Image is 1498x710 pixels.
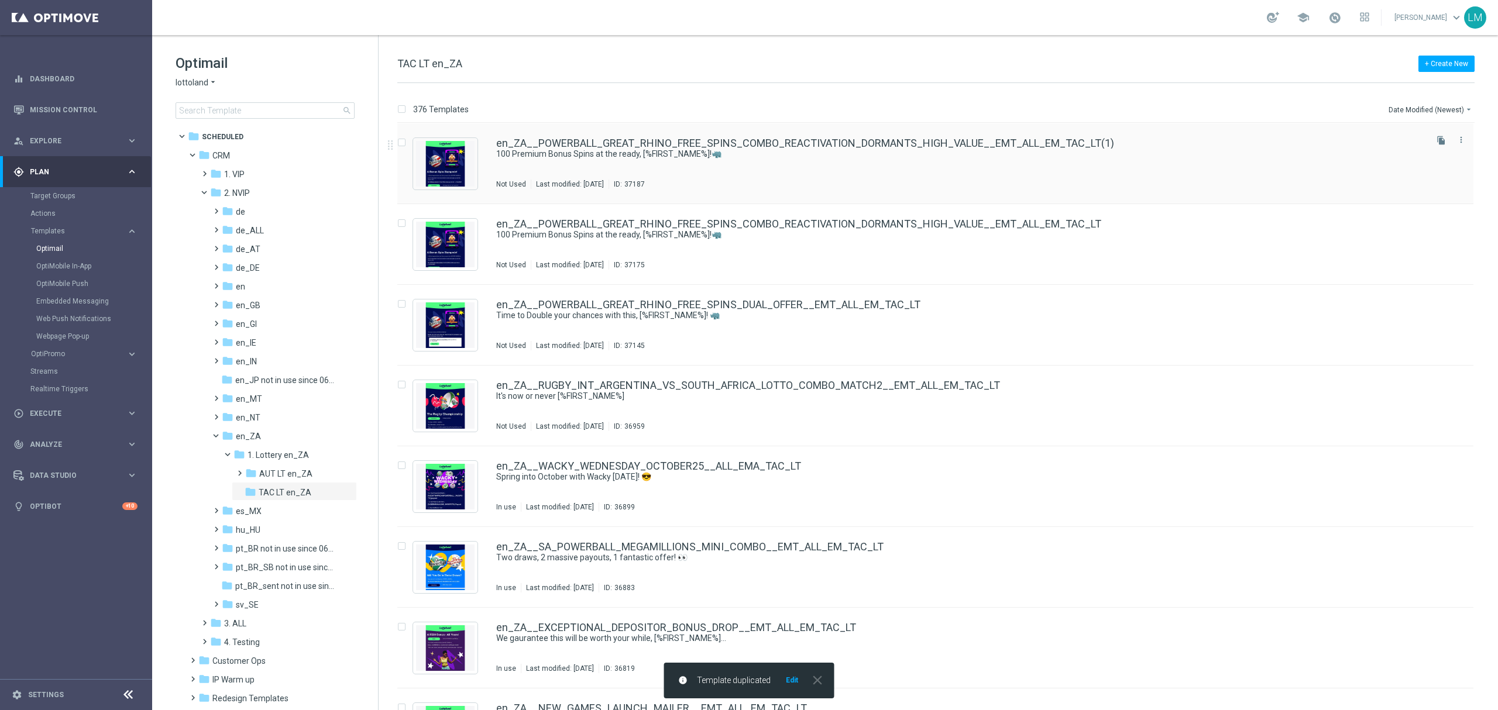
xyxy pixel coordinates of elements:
[496,633,1424,644] div: We gaurantee this will be worth your while, [%FIRST_NAME%]...
[222,318,233,329] i: folder
[208,77,218,88] i: arrow_drop_down
[126,470,138,481] i: keyboard_arrow_right
[30,345,151,363] div: OptiPromo
[222,336,233,348] i: folder
[496,229,1397,240] a: 100 Premium Bonus Spins at the ready, [%FIRST_NAME%]!🦏
[222,299,233,311] i: folder
[222,561,233,573] i: folder
[386,366,1496,446] div: Press SPACE to select this row.
[496,622,856,633] a: en_ZA__EXCEPTIONAL_DEPOSITOR_BONUS_DROP__EMT_ALL_EM_TAC_LT
[416,302,475,348] img: 37145.jpeg
[236,356,257,367] span: en_IN
[13,167,138,177] button: gps_fixed Plan keyboard_arrow_right
[222,542,233,554] i: folder
[236,506,262,516] span: es_MX
[416,464,475,509] img: 36899.jpeg
[188,130,200,142] i: folder
[210,168,222,180] i: folder
[13,439,24,450] i: track_changes
[236,337,256,348] span: en_IE
[236,206,245,217] span: de
[236,525,260,535] span: hu_HU
[176,77,218,88] button: lottoland arrow_drop_down
[202,132,243,142] span: Scheduled
[36,275,151,292] div: OptiMobile Push
[496,422,526,431] div: Not Used
[236,431,261,442] span: en_ZA
[416,222,475,267] img: 37175.jpeg
[496,149,1397,160] a: 100 Premium Bonus Spins at the ready, [%FIRST_NAME%]!🦏
[1393,9,1464,26] a: [PERSON_NAME]keyboard_arrow_down
[496,552,1397,563] a: Two draws, 2 massive payouts, 1 fantastic offer! 👀
[785,675,799,685] button: Edit
[13,136,24,146] i: person_search
[236,300,260,311] span: en_GB
[126,226,138,237] i: keyboard_arrow_right
[36,292,151,310] div: Embedded Messaging
[496,391,1424,402] div: It's now or never [%FIRST_NAME%]
[13,408,24,419] i: play_circle_outline
[496,502,516,512] div: In use
[13,167,126,177] div: Plan
[496,471,1397,482] a: Spring into October with Wacky [DATE]! 😎
[210,187,222,198] i: folder
[30,384,122,394] a: Realtime Triggers
[222,598,233,610] i: folder
[496,341,526,350] div: Not Used
[678,675,688,685] i: info
[624,180,645,189] div: 37187
[13,440,138,449] button: track_changes Analyze keyboard_arrow_right
[13,74,138,84] div: equalizer Dashboard
[614,664,635,673] div: 36819
[386,608,1496,688] div: Press SPACE to select this row.
[176,54,355,73] h1: Optimail
[386,446,1496,527] div: Press SPACE to select this row.
[236,281,245,292] span: en
[1297,11,1310,24] span: school
[30,187,151,205] div: Target Groups
[222,261,233,273] i: folder
[233,449,245,460] i: folder
[13,439,126,450] div: Analyze
[496,633,1397,644] a: We gaurantee this will be worth your while, [%FIRST_NAME%]...
[496,310,1424,321] div: Time to Double your chances with this, [%FIRST_NAME%]! 🦏
[176,77,208,88] span: lottoland
[236,543,336,554] span: pt_BR not in use since 06/2025
[496,149,1424,160] div: 100 Premium Bonus Spins at the ready, [%FIRST_NAME%]!🦏
[1464,6,1486,29] div: LM
[397,57,462,70] span: TAC LT en_ZA
[222,392,233,404] i: folder
[236,412,260,423] span: en_NT
[496,471,1424,482] div: Spring into October with Wacky Wednesday! 😎
[30,349,138,359] button: OptiPromo keyboard_arrow_right
[30,441,126,448] span: Analyze
[624,422,645,431] div: 36959
[496,219,1101,229] a: en_ZA__POWERBALL_GREAT_RHINO_FREE_SPINS_COMBO_REACTIVATION_DORMANTS_HIGH_VALUE__EMT_ALL_EM_TAC_LT
[222,523,233,535] i: folder
[13,409,138,418] div: play_circle_outline Execute keyboard_arrow_right
[236,394,262,404] span: en_MT
[386,204,1496,285] div: Press SPACE to select this row.
[13,167,24,177] i: gps_fixed
[496,391,1397,402] a: It's now or never [%FIRST_NAME%]
[248,450,309,460] span: 1. Lottery en_ZA
[599,664,635,673] div: ID:
[416,141,475,187] img: 37187.jpeg
[496,180,526,189] div: Not Used
[13,491,138,522] div: Optibot
[212,150,230,161] span: CRM
[1418,56,1475,72] button: + Create New
[30,367,122,376] a: Streams
[198,692,210,704] i: folder
[236,225,264,236] span: de_ALL
[342,106,352,115] span: search
[13,136,138,146] button: person_search Explore keyboard_arrow_right
[13,502,138,511] div: lightbulb Optibot +10
[235,581,336,591] span: pt_BR_sent not in use since 06/2025
[30,222,151,345] div: Templates
[599,502,635,512] div: ID:
[13,63,138,94] div: Dashboard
